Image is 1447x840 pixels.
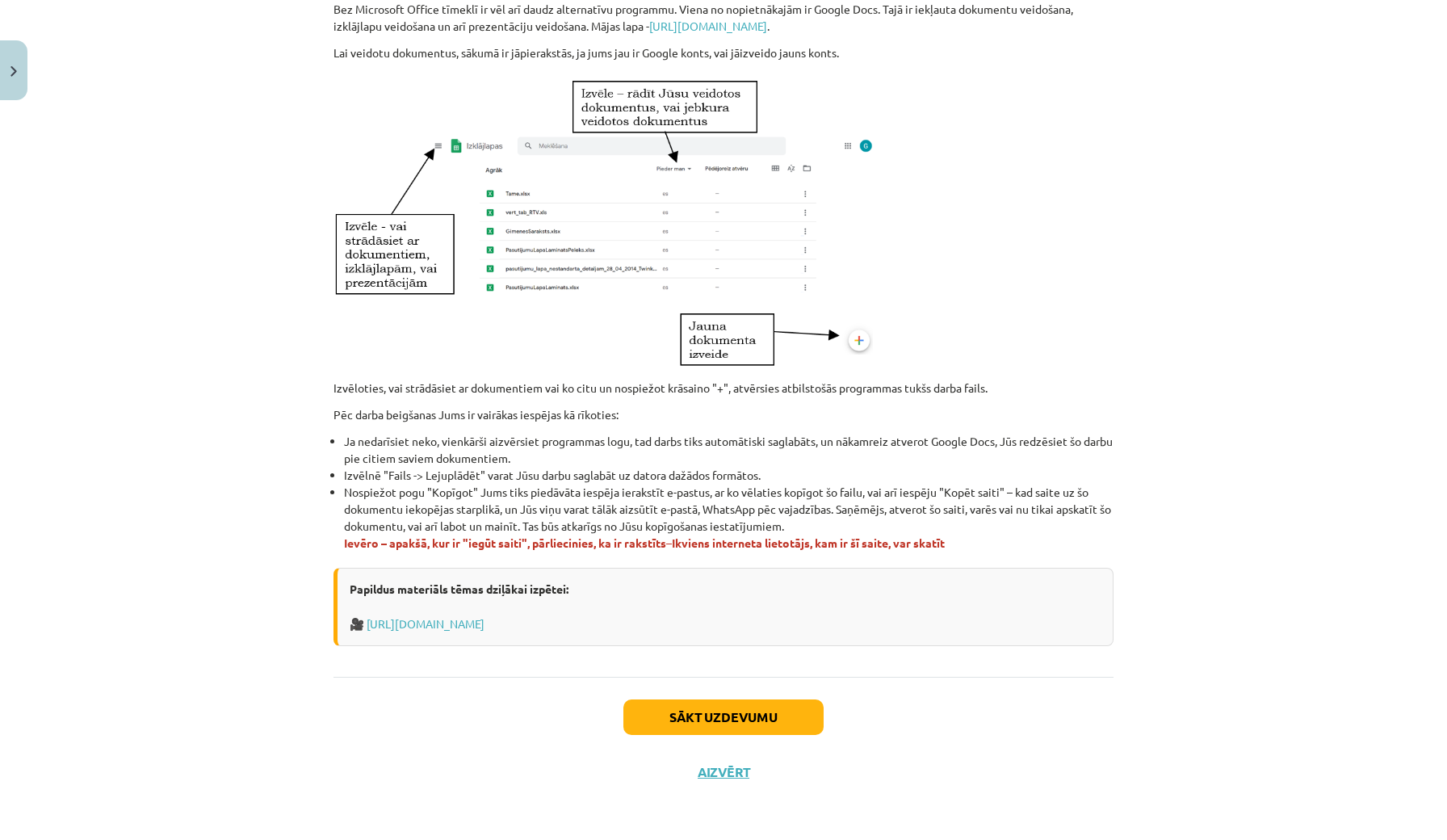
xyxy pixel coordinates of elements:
[10,66,17,77] img: icon-close-lesson-0947bae3869378f0d4975bcd49f059093ad1ed9edebbc8119c70593378902aed.svg
[344,484,1114,552] li: Nospiežot pogu "Kopīgot" Jums tiks piedāvāta iespēja ierakstīt e-pastus, ar ko vēlaties kopīgot š...
[649,19,767,33] a: [URL][DOMAIN_NAME]
[344,467,1114,484] li: Izvēlnē "Fails -> Lejuplādēt" varat Jūsu darbu saglabāt uz datora dažādos formātos.
[344,433,1114,467] li: Ja nedarīsiet neko, vienkārši aizvērsiet programmas logu, tad darbs tiks automātiski saglabāts, u...
[666,535,945,550] span: –
[693,764,754,780] button: Aizvērt
[623,699,824,735] button: Sākt uzdevumu
[350,618,364,631] span: 🎥
[333,1,1114,35] p: Bez Microsoft Office tīmeklī ir vēl arī daudz alternatīvu programmu. Viena no nopietnākajām ir Go...
[333,406,1114,423] p: Pēc darba beigšanas Jums ir vairākas iespējas kā rīkoties:
[344,535,666,550] span: Ievēro – apakšā, kur ir "iegūt saiti", pārliecinies, ka ir rakstīts
[350,582,568,596] strong: Papildus materiāls tēmas dziļākai izpētei:
[672,535,945,550] strong: Ikviens interneta lietotājs, kam ir šī saite, var skatīt
[367,616,484,631] a: [URL][DOMAIN_NAME]
[333,44,1114,61] p: Lai veidotu dokumentus, sākumā ir jāpierakstās, ja jums jau ir Google konts, vai jāizveido jauns ...
[333,380,1114,397] p: Izvēloties, vai strādāsiet ar dokumentiem vai ko citu un nospiežot krāsaino "+", atvērsies atbils...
